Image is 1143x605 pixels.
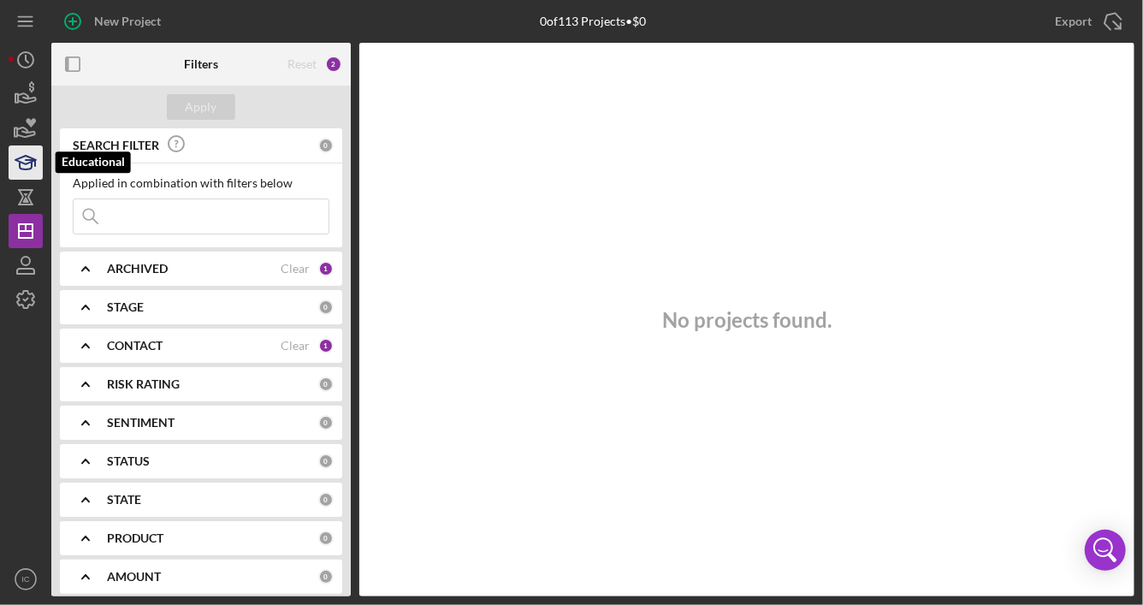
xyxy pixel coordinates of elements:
div: 1 [318,338,334,353]
div: 0 [318,138,334,153]
b: STATE [107,493,141,507]
div: Clear [281,262,310,276]
div: 0 [318,569,334,584]
div: Apply [186,94,217,120]
div: Export [1055,4,1092,39]
div: 0 [318,454,334,469]
button: IC [9,562,43,596]
b: Filters [184,57,218,71]
div: Applied in combination with filters below [73,176,329,190]
b: SEARCH FILTER [73,139,159,152]
div: 0 [318,300,334,315]
b: RISK RATING [107,377,180,391]
div: 0 [318,415,334,430]
button: Export [1038,4,1134,39]
div: 0 [318,377,334,392]
div: 0 [318,531,334,546]
button: Apply [167,94,235,120]
div: Reset [287,57,317,71]
div: 0 of 113 Projects • $0 [540,15,646,28]
button: New Project [51,4,178,39]
text: IC [21,575,30,584]
b: CONTACT [107,339,163,353]
div: Open Intercom Messenger [1085,530,1126,571]
b: STAGE [107,300,144,314]
b: AMOUNT [107,570,161,584]
b: STATUS [107,454,150,468]
div: Clear [281,339,310,353]
div: New Project [94,4,161,39]
h3: No projects found. [662,308,832,332]
div: 0 [318,492,334,507]
b: PRODUCT [107,531,163,545]
div: 2 [325,56,342,73]
b: ARCHIVED [107,262,168,276]
b: SENTIMENT [107,416,175,430]
div: 1 [318,261,334,276]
